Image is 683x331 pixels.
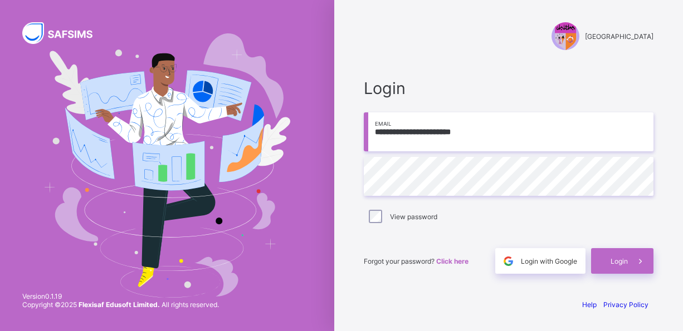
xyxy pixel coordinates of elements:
label: View password [390,213,437,221]
a: Help [582,300,597,309]
span: Forgot your password? [364,257,469,265]
img: SAFSIMS Logo [22,22,106,44]
a: Click here [436,257,469,265]
span: Login with Google [521,257,577,265]
img: Hero Image [44,33,291,298]
span: Version 0.1.19 [22,292,219,300]
a: Privacy Policy [603,300,648,309]
span: Login [611,257,628,265]
img: google.396cfc9801f0270233282035f929180a.svg [502,255,515,268]
span: Login [364,78,653,98]
strong: Flexisaf Edusoft Limited. [79,300,160,309]
span: [GEOGRAPHIC_DATA] [585,32,653,41]
span: Copyright © 2025 All rights reserved. [22,300,219,309]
